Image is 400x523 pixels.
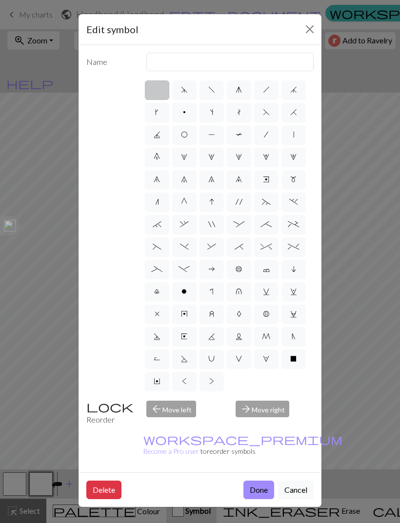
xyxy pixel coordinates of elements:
span: ; [260,220,272,228]
span: A [237,310,241,318]
span: workspace_premium [143,432,342,446]
span: ' [236,198,242,206]
span: U [208,355,215,363]
span: l [154,288,160,295]
span: g [236,86,242,94]
span: W [263,355,269,363]
span: b [236,265,242,273]
span: + [288,220,299,228]
span: t [237,108,241,116]
span: F [263,108,270,116]
span: B [263,310,269,318]
span: 2 [208,153,215,161]
span: j [290,86,297,94]
span: S [181,355,188,363]
span: 9 [236,175,242,183]
span: 5 [290,153,297,161]
span: N [292,332,296,340]
span: a [208,265,215,273]
button: Cancel [278,481,314,499]
span: H [290,108,297,116]
span: ( [153,243,161,251]
span: 3 [236,153,242,161]
span: - [179,265,190,273]
span: r [210,288,213,295]
span: d [181,86,188,94]
span: 0 [154,153,160,161]
span: 8 [208,175,215,183]
span: 1 [181,153,187,161]
span: P [208,131,215,138]
button: Done [243,481,274,499]
span: C [290,310,297,318]
span: / [264,131,268,138]
span: & [207,243,216,251]
span: x [155,310,160,318]
span: 7 [181,175,187,183]
span: > [209,377,214,385]
span: ) [180,243,189,251]
span: y [181,310,188,318]
a: Become a Pro user [143,435,342,455]
span: X [290,355,297,363]
div: Reorder [80,401,140,426]
span: w [290,288,297,295]
span: < [182,377,187,385]
span: T [236,131,242,138]
span: M [262,332,270,340]
span: R [154,355,160,363]
span: 4 [263,153,269,161]
button: Delete [86,481,121,499]
span: v [263,288,270,295]
small: to reorder symbols [143,435,342,455]
button: Close [302,21,318,37]
span: , [180,220,189,228]
span: K [208,332,215,340]
span: E [181,332,187,340]
h5: Edit symbol [86,22,139,37]
span: % [288,243,299,251]
span: _ [151,265,162,273]
span: V [236,355,242,363]
span: : [233,220,244,228]
span: m [290,175,297,183]
span: i [291,265,296,273]
span: " [208,220,215,228]
span: s [210,108,213,116]
span: o [181,288,187,295]
span: L [236,332,242,340]
span: k [155,108,159,116]
span: 6 [154,175,160,183]
span: . [289,198,298,206]
span: Y [154,377,160,385]
span: p [183,108,186,116]
span: u [236,288,242,295]
span: h [263,86,270,94]
span: c [263,265,270,273]
span: | [293,131,294,138]
span: f [208,86,215,94]
span: ` [153,220,161,228]
span: O [181,131,188,138]
span: n [155,198,159,206]
label: Name [80,53,140,71]
span: ~ [262,198,271,206]
span: G [181,198,187,206]
span: J [154,131,160,138]
span: D [154,332,160,340]
span: I [209,198,214,206]
span: z [209,310,214,318]
span: e [263,175,269,183]
span: ^ [260,243,272,251]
